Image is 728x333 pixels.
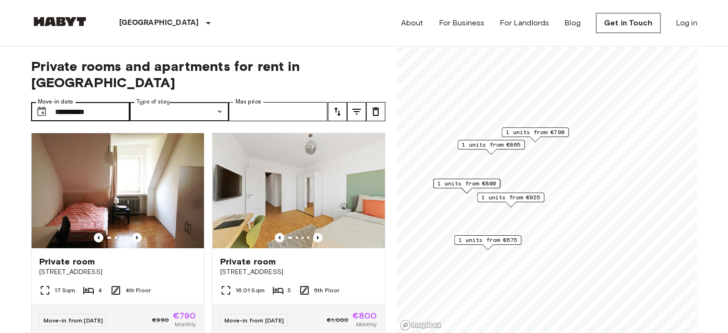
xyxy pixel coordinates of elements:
[433,179,500,194] div: Map marker
[119,17,199,29] p: [GEOGRAPHIC_DATA]
[32,133,204,248] img: Marketing picture of unit DE-02-001-03M
[328,102,347,121] button: tune
[275,233,284,242] button: Previous image
[462,140,520,149] span: 1 units from €865
[31,17,89,26] img: Habyt
[502,127,569,142] div: Map marker
[220,256,276,267] span: Private room
[32,102,51,121] button: Choose date, selected date is 21 Sep 2025
[44,317,103,324] span: Move-in from [DATE]
[356,320,377,329] span: Monthly
[288,286,291,295] span: 5
[327,316,348,324] span: €1,000
[596,13,661,33] a: Get in Touch
[38,98,73,106] label: Move-in date
[224,317,284,324] span: Move-in from [DATE]
[152,316,169,324] span: €990
[213,133,385,248] img: Marketing picture of unit DE-02-021-001-04HF
[676,17,697,29] a: Log in
[366,102,385,121] button: tune
[220,267,377,277] span: [STREET_ADDRESS]
[94,233,103,242] button: Previous image
[132,233,142,242] button: Previous image
[55,286,76,295] span: 17 Sqm
[173,311,196,320] span: €790
[477,193,544,207] div: Map marker
[500,17,549,29] a: For Landlords
[347,102,366,121] button: tune
[506,128,564,137] span: 1 units from €790
[454,235,521,250] div: Map marker
[352,311,377,320] span: €800
[39,256,95,267] span: Private room
[564,17,581,29] a: Blog
[482,193,540,202] span: 1 units from €925
[31,58,385,91] span: Private rooms and apartments for rent in [GEOGRAPHIC_DATA]
[39,267,196,277] span: [STREET_ADDRESS]
[235,98,261,106] label: Max price
[314,286,339,295] span: 6th Floor
[437,179,496,188] span: 1 units from €800
[313,233,323,242] button: Previous image
[458,140,525,155] div: Map marker
[235,286,265,295] span: 16.01 Sqm
[136,98,170,106] label: Type of stay
[400,320,442,331] a: Mapbox logo
[401,17,424,29] a: About
[175,320,196,329] span: Monthly
[438,17,484,29] a: For Business
[125,286,151,295] span: 4th Floor
[98,286,102,295] span: 4
[459,236,517,244] span: 1 units from €675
